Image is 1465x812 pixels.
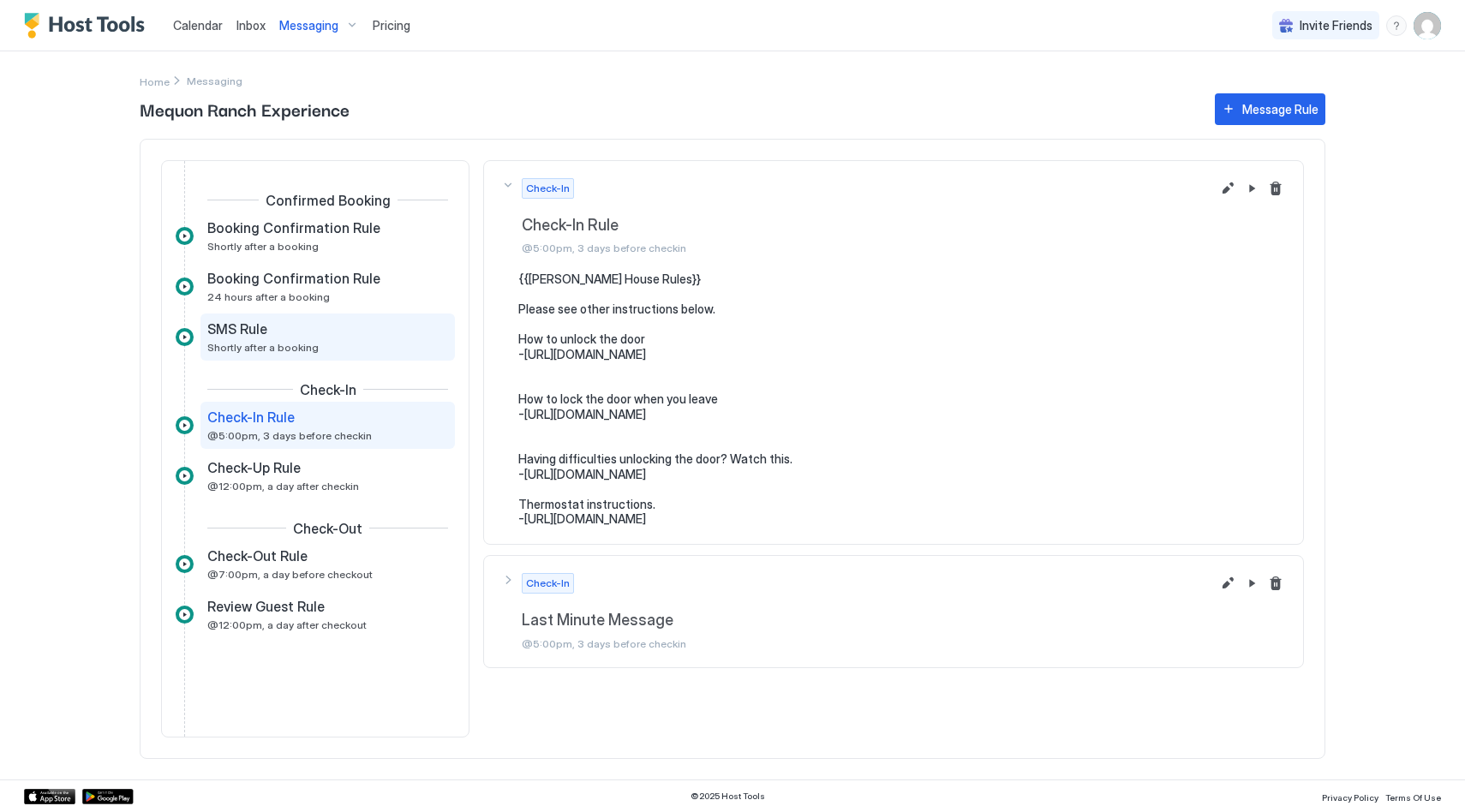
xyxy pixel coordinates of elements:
span: Home [140,75,170,88]
a: Privacy Policy [1322,787,1378,805]
pre: {{[PERSON_NAME] House Rules}} Please see other instructions below. How to unlock the door -[URL][... [518,272,1286,527]
button: Check-InLast Minute Message@5:00pm, 3 days before checkinEdit message rulePause Message RuleDelet... [484,556,1303,667]
span: Shortly after a booking [207,240,319,253]
span: Mequon Ranch Experience [140,96,1198,122]
span: Privacy Policy [1322,792,1378,803]
span: Calendar [173,18,223,33]
a: Host Tools Logo [24,13,152,39]
span: @5:00pm, 3 days before checkin [207,429,372,442]
span: Shortly after a booking [207,341,319,354]
button: Pause Message Rule [1241,178,1262,199]
span: Confirmed Booking [266,192,391,209]
div: menu [1386,15,1407,36]
a: Calendar [173,16,223,34]
span: 24 hours after a booking [207,290,330,303]
span: Terms Of Use [1385,792,1441,803]
span: Inbox [236,18,266,33]
a: App Store [24,789,75,804]
span: Pricing [373,18,410,33]
span: Check-In Rule [522,216,1211,236]
section: Check-InCheck-In Rule@5:00pm, 3 days before checkinEdit message rulePause Message RuleDelete mess... [484,272,1303,544]
span: @5:00pm, 3 days before checkin [522,637,1211,650]
button: Delete message rule [1265,573,1286,594]
span: Check-In [526,576,570,591]
button: Edit message rule [1217,178,1238,199]
a: Home [140,72,170,90]
span: Check-Out [293,520,362,537]
button: Delete message rule [1265,178,1286,199]
a: Google Play Store [82,789,134,804]
button: Edit message rule [1217,573,1238,594]
span: Check-In Rule [207,409,295,426]
div: Breadcrumb [140,72,170,90]
span: Booking Confirmation Rule [207,270,380,287]
span: @7:00pm, a day before checkout [207,568,373,581]
button: Message Rule [1215,93,1325,125]
span: Check-In [526,181,570,196]
span: @12:00pm, a day after checkout [207,618,367,631]
span: Breadcrumb [187,75,242,87]
a: Inbox [236,16,266,34]
span: Check-Out Rule [207,547,308,564]
div: User profile [1414,12,1441,39]
button: Pause Message Rule [1241,573,1262,594]
span: Booking Confirmation Rule [207,219,380,236]
span: Invite Friends [1300,18,1372,33]
button: Check-InCheck-In Rule@5:00pm, 3 days before checkinEdit message rulePause Message RuleDelete mess... [484,161,1303,272]
a: Terms Of Use [1385,787,1441,805]
span: Review Guest Rule [207,598,325,615]
span: @12:00pm, a day after checkin [207,480,359,493]
span: Check-In [300,381,356,398]
span: © 2025 Host Tools [691,791,765,802]
span: Check-Up Rule [207,459,301,476]
span: SMS Rule [207,320,267,337]
span: @5:00pm, 3 days before checkin [522,242,1211,254]
span: Last Minute Message [522,611,1211,630]
div: Message Rule [1242,100,1318,118]
span: Messaging [279,18,338,33]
